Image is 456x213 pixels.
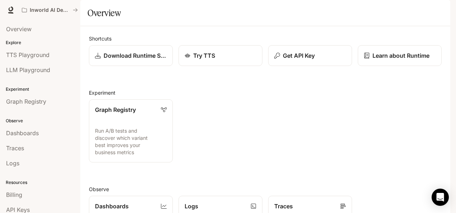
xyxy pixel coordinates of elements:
p: Get API Key [283,51,315,60]
p: Learn about Runtime [372,51,429,60]
div: Open Intercom Messenger [432,189,449,206]
h2: Observe [89,185,442,193]
p: Download Runtime SDK [104,51,167,60]
p: Logs [185,202,198,210]
h1: Overview [87,6,121,20]
button: All workspaces [19,3,81,17]
p: Graph Registry [95,105,136,114]
a: Learn about Runtime [358,45,442,66]
button: Get API Key [268,45,352,66]
p: Run A/B tests and discover which variant best improves your business metrics [95,127,167,156]
a: Graph RegistryRun A/B tests and discover which variant best improves your business metrics [89,99,173,162]
p: Try TTS [193,51,215,60]
a: Try TTS [179,45,262,66]
p: Traces [274,202,293,210]
p: Dashboards [95,202,129,210]
a: Download Runtime SDK [89,45,173,66]
h2: Experiment [89,89,442,96]
p: Inworld AI Demos [30,7,70,13]
h2: Shortcuts [89,35,442,42]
